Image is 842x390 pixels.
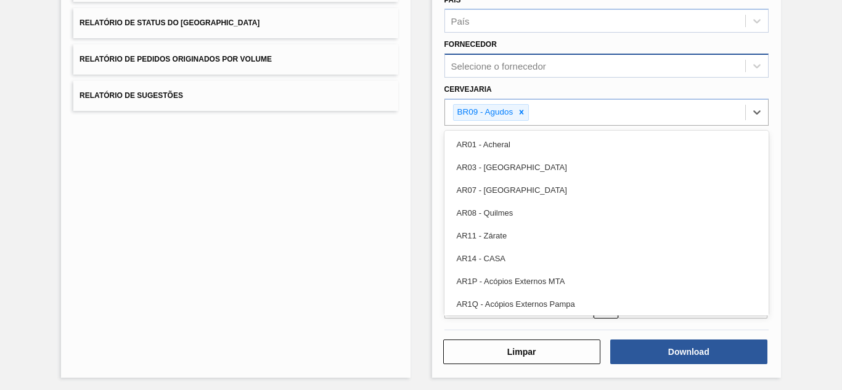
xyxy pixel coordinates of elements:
div: País [451,16,470,26]
div: AR1Q - Acópios Externos Pampa [444,293,769,315]
span: Relatório de Sugestões [80,91,183,100]
button: Relatório de Sugestões [73,81,398,111]
span: Relatório de Status do [GEOGRAPHIC_DATA] [80,18,260,27]
label: Cervejaria [444,85,492,94]
div: AR1P - Acópios Externos MTA [444,270,769,293]
div: AR11 - Zárate [444,224,769,247]
div: AR08 - Quilmes [444,201,769,224]
div: AR03 - [GEOGRAPHIC_DATA] [444,156,769,179]
button: Download [610,339,767,364]
button: Limpar [443,339,600,364]
div: Selecione o fornecedor [451,61,546,71]
div: AR14 - CASA [444,247,769,270]
label: Fornecedor [444,40,497,49]
div: AR07 - [GEOGRAPHIC_DATA] [444,179,769,201]
button: Relatório de Pedidos Originados por Volume [73,44,398,75]
span: Relatório de Pedidos Originados por Volume [80,55,272,63]
div: AR01 - Acheral [444,133,769,156]
button: Relatório de Status do [GEOGRAPHIC_DATA] [73,8,398,38]
div: BR09 - Agudos [454,105,515,120]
